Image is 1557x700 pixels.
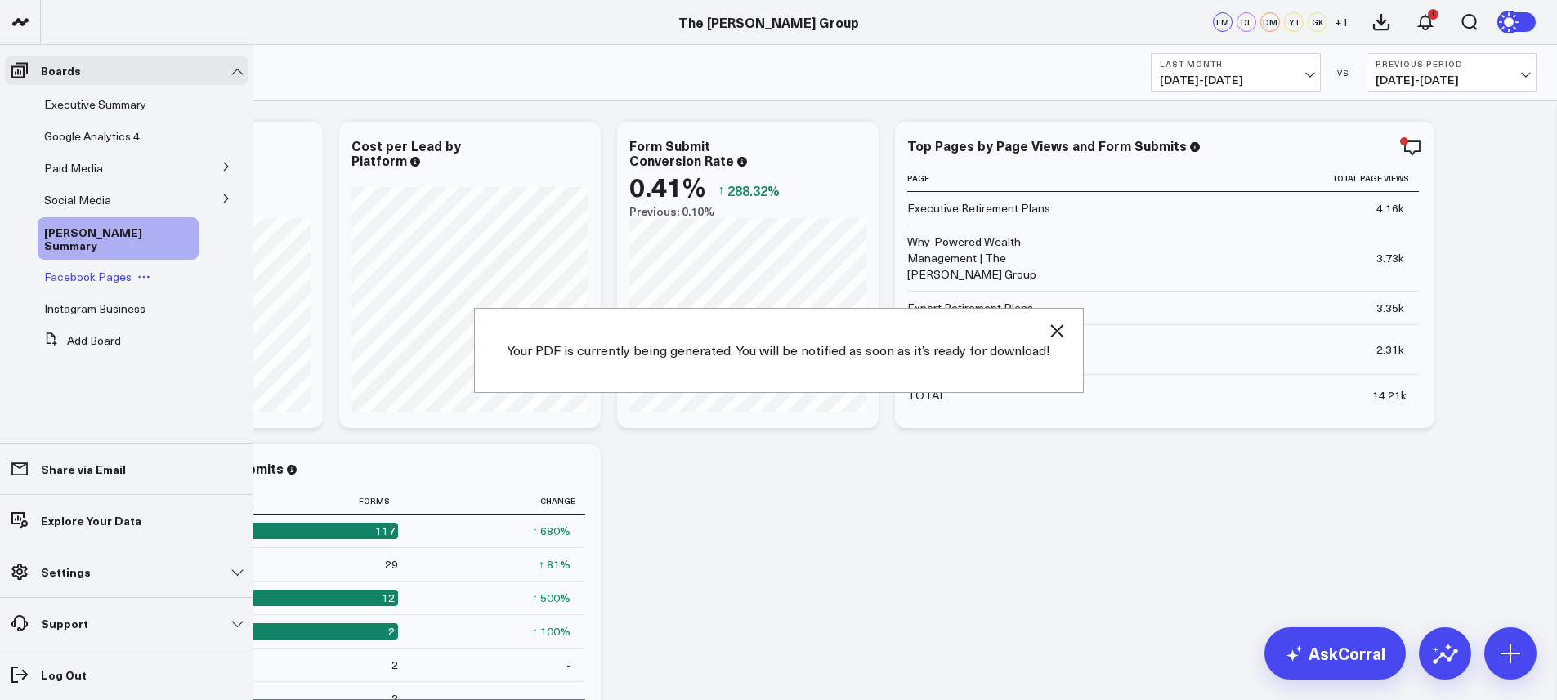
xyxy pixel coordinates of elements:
a: Executive Summary [44,98,146,111]
div: ↑ 680% [532,523,570,539]
div: 2 [391,657,398,673]
div: 2.31k [1376,341,1404,358]
div: Top Pages by Page Views and Form Submits [907,136,1187,154]
a: Paid Media [44,162,103,175]
div: ↑ 81% [539,556,570,573]
div: LM [1213,12,1233,32]
span: ↑ [718,180,724,201]
span: Paid Media [44,160,103,176]
div: Expert Retirement Plans [907,300,1033,316]
a: Log Out [5,660,248,689]
a: AskCorral [1264,627,1406,680]
a: [PERSON_NAME] Summary [44,225,177,252]
div: 3.73k [1376,250,1404,266]
p: Share via Email [41,462,126,475]
button: +1 [1331,12,1351,32]
th: Change [413,488,585,515]
span: Executive Summary [44,96,146,112]
a: The [PERSON_NAME] Group [678,13,859,31]
div: 2 [237,623,398,640]
div: 0.41% [629,172,705,201]
span: 288.32% [727,181,780,199]
span: [PERSON_NAME] Summary [44,224,142,253]
a: Facebook Pages [44,270,132,283]
b: Last Month [1160,59,1312,69]
div: 117 [237,523,398,539]
b: Previous Period [1376,59,1528,69]
p: Log Out [41,668,87,681]
p: Settings [41,565,91,578]
div: 14.21k [1372,387,1407,404]
div: VS [1329,68,1358,78]
div: ↑ 500% [532,590,570,606]
button: Previous Period[DATE]-[DATE] [1367,53,1537,92]
div: GK [1308,12,1327,32]
span: Instagram Business [44,301,145,316]
span: Facebook Pages [44,269,132,284]
div: Cost per Lead by Platform [351,136,461,169]
div: DL [1237,12,1256,32]
span: [DATE] - [DATE] [1376,74,1528,87]
a: Google Analytics 4 [44,130,140,143]
div: TOTAL [907,387,946,404]
span: Google Analytics 4 [44,128,140,144]
th: Forms [237,488,413,515]
div: 12 [237,590,398,606]
div: - [566,657,570,673]
p: Explore Your Data [41,514,141,527]
span: [DATE] - [DATE] [1160,74,1312,87]
p: Support [41,617,88,630]
div: 4.16k [1376,200,1404,216]
p: Your PDF is currently being generated. You will be notified as soon as it’s ready for download! [508,341,1050,359]
div: YT [1284,12,1304,32]
div: Previous: 0.10% [629,205,866,218]
div: DM [1260,12,1280,32]
div: Why-Powered Wealth Management | The [PERSON_NAME] Group [907,234,1056,283]
div: Form Submit Conversion Rate [629,136,734,169]
th: Total Page Views [1071,165,1419,192]
a: Instagram Business [44,302,145,315]
button: Last Month[DATE]-[DATE] [1151,53,1321,92]
div: 29 [385,556,398,573]
div: ↑ 100% [532,623,570,640]
th: Page [907,165,1071,192]
button: Add Board [38,326,121,355]
span: + 1 [1335,16,1349,28]
div: Executive Retirement Plans [907,200,1050,216]
a: Social Media [44,194,111,207]
div: 3.35k [1376,300,1404,316]
span: Social Media [44,192,111,207]
div: 1 [1428,9,1438,20]
p: Boards [41,64,81,77]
